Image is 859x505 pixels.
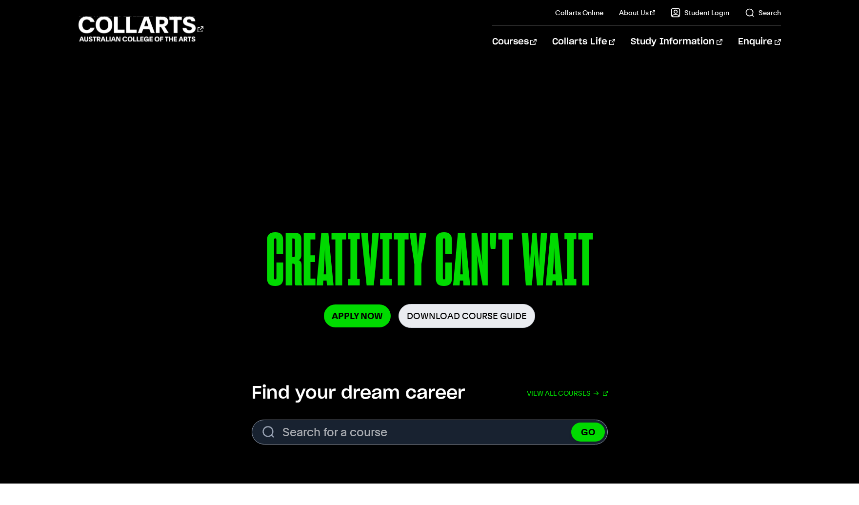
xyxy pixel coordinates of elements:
[252,420,608,444] input: Search for a course
[252,383,465,404] h2: Find your dream career
[527,383,608,404] a: View all courses
[745,8,781,18] a: Search
[671,8,729,18] a: Student Login
[552,26,615,58] a: Collarts Life
[399,304,535,328] a: Download Course Guide
[492,26,537,58] a: Courses
[619,8,655,18] a: About Us
[555,8,603,18] a: Collarts Online
[79,15,203,43] div: Go to homepage
[252,420,608,444] form: Search
[571,423,605,442] button: GO
[151,223,708,304] p: CREATIVITY CAN'T WAIT
[738,26,780,58] a: Enquire
[631,26,722,58] a: Study Information
[324,304,391,327] a: Apply Now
